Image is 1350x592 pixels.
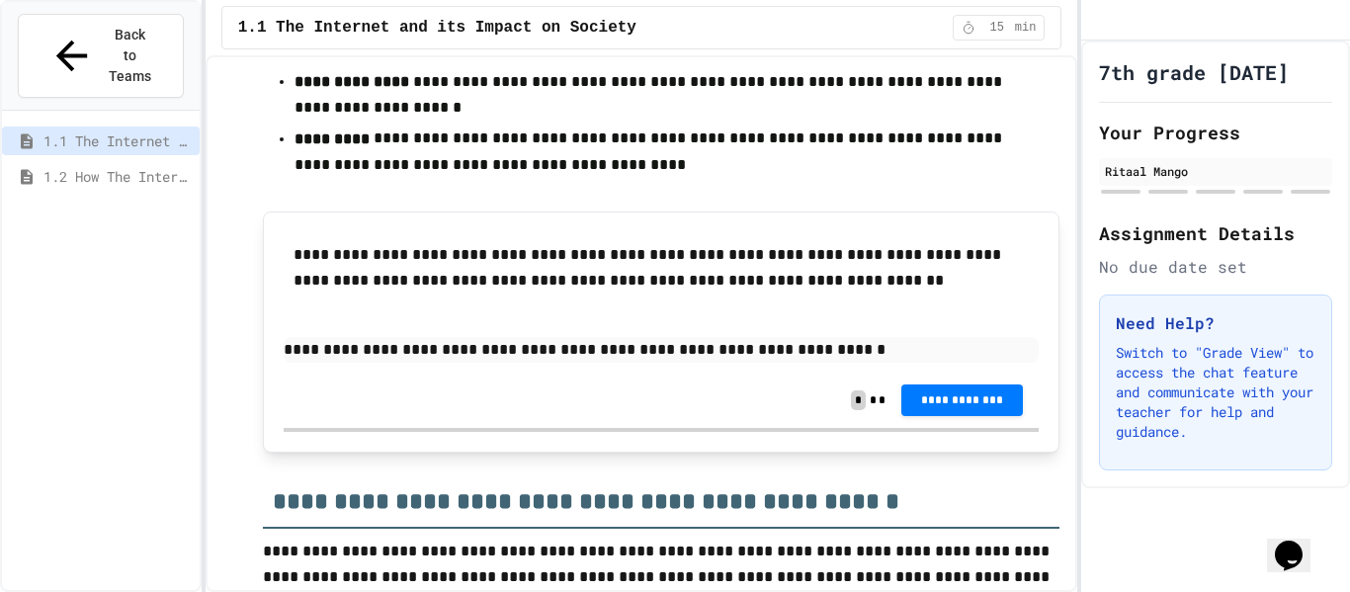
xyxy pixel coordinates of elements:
div: Ritaal Mango [1105,162,1326,180]
p: Switch to "Grade View" to access the chat feature and communicate with your teacher for help and ... [1116,343,1315,442]
div: No due date set [1099,255,1332,279]
span: 1.2 How The Internet Works [43,166,192,187]
span: 15 [981,20,1013,36]
iframe: chat widget [1267,513,1330,572]
span: min [1015,20,1037,36]
span: Back to Teams [107,25,153,87]
h2: Assignment Details [1099,219,1332,247]
h3: Need Help? [1116,311,1315,335]
button: Back to Teams [18,14,184,98]
span: 1.1 The Internet and its Impact on Society [238,16,636,40]
span: 1.1 The Internet and its Impact on Society [43,130,192,151]
h2: Your Progress [1099,119,1332,146]
h1: 7th grade [DATE] [1099,58,1289,86]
